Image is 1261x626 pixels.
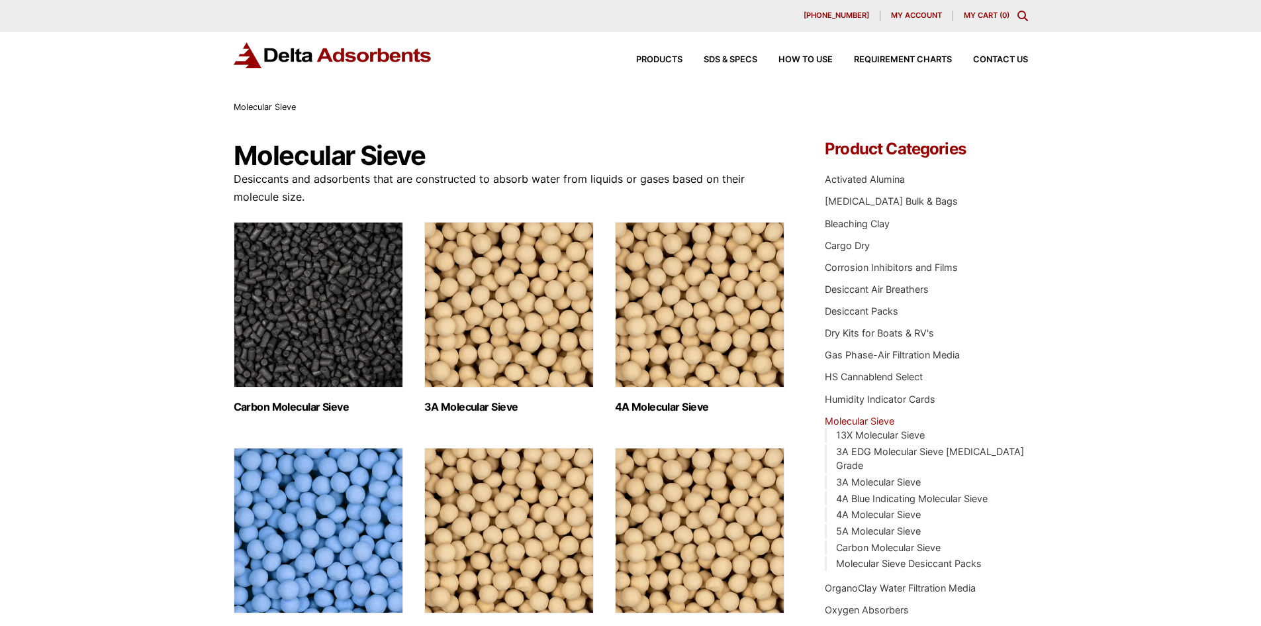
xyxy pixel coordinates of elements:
[234,401,403,413] h2: Carbon Molecular Sieve
[825,262,958,273] a: Corrosion Inhibitors and Films
[825,195,958,207] a: [MEDICAL_DATA] Bulk & Bags
[964,11,1009,20] a: My Cart (0)
[804,12,869,19] span: [PHONE_NUMBER]
[825,327,934,339] a: Dry Kits for Boats & RV's
[825,240,870,251] a: Cargo Dry
[424,401,594,413] h2: 3A Molecular Sieve
[615,222,784,413] a: Visit product category 4A Molecular Sieve
[825,218,890,229] a: Bleaching Clay
[778,56,833,64] span: How to Use
[836,493,988,504] a: 4A Blue Indicating Molecular Sieve
[825,141,1027,157] h4: Product Categories
[825,349,960,360] a: Gas Phase-Air Filtration Media
[825,393,935,405] a: Humidity Indicator Cards
[636,56,682,64] span: Products
[615,448,784,613] img: 13X Molecular Sieve
[952,56,1028,64] a: Contact Us
[424,222,594,413] a: Visit product category 3A Molecular Sieve
[234,222,403,413] a: Visit product category Carbon Molecular Sieve
[825,174,905,185] a: Activated Alumina
[825,305,898,317] a: Desiccant Packs
[836,542,941,553] a: Carbon Molecular Sieve
[1017,11,1028,21] div: Toggle Modal Content
[682,56,757,64] a: SDS & SPECS
[836,558,982,569] a: Molecular Sieve Desiccant Packs
[836,509,921,520] a: 4A Molecular Sieve
[234,141,786,170] h1: Molecular Sieve
[825,284,929,295] a: Desiccant Air Breathers
[234,42,432,68] img: Delta Adsorbents
[757,56,833,64] a: How to Use
[880,11,953,21] a: My account
[234,102,296,112] span: Molecular Sieve
[825,371,923,382] a: HS Cannablend Select
[704,56,757,64] span: SDS & SPECS
[836,476,921,488] a: 3A Molecular Sieve
[825,582,976,594] a: OrganoClay Water Filtration Media
[1002,11,1007,20] span: 0
[234,222,403,388] img: Carbon Molecular Sieve
[973,56,1028,64] span: Contact Us
[615,56,682,64] a: Products
[234,170,786,206] p: Desiccants and adsorbents that are constructed to absorb water from liquids or gases based on the...
[854,56,952,64] span: Requirement Charts
[424,448,594,613] img: 5A Molecular Sieve
[833,56,952,64] a: Requirement Charts
[891,12,942,19] span: My account
[836,525,921,537] a: 5A Molecular Sieve
[793,11,880,21] a: [PHONE_NUMBER]
[424,222,594,388] img: 3A Molecular Sieve
[825,415,894,427] a: Molecular Sieve
[615,401,784,413] h2: 4A Molecular Sieve
[234,448,403,613] img: 4A Blue Indicating Molecular Sieve
[615,222,784,388] img: 4A Molecular Sieve
[836,446,1024,472] a: 3A EDG Molecular Sieve [MEDICAL_DATA] Grade
[825,604,909,615] a: Oxygen Absorbers
[836,429,925,441] a: 13X Molecular Sieve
